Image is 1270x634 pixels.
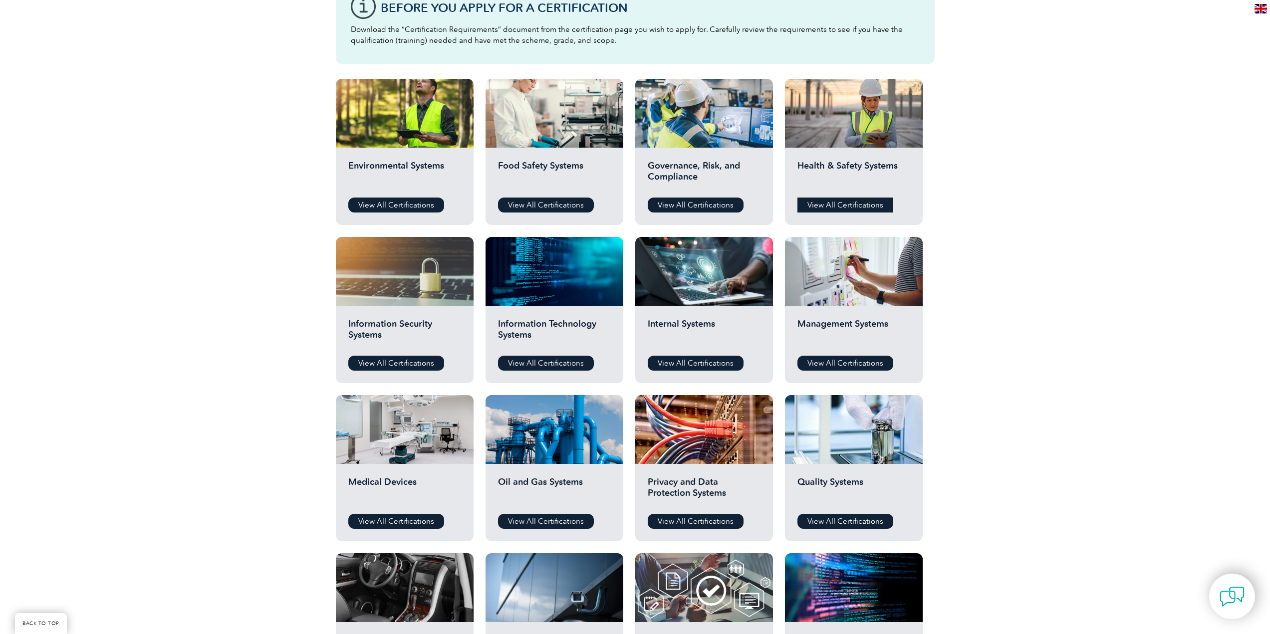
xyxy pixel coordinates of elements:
[348,160,461,190] h2: Environmental Systems
[797,198,893,212] a: View All Certifications
[498,514,594,529] a: View All Certifications
[648,160,761,190] h2: Governance, Risk, and Compliance
[498,198,594,212] a: View All Certifications
[381,1,920,14] h3: Before You Apply For a Certification
[348,318,461,348] h2: Information Security Systems
[15,613,67,634] a: BACK TO TOP
[348,514,444,529] a: View All Certifications
[348,476,461,506] h2: Medical Devices
[498,356,594,371] a: View All Certifications
[348,356,444,371] a: View All Certifications
[797,476,910,506] h2: Quality Systems
[797,160,910,190] h2: Health & Safety Systems
[648,198,744,212] a: View All Certifications
[498,160,611,190] h2: Food Safety Systems
[1220,584,1245,609] img: contact-chat.png
[498,476,611,506] h2: Oil and Gas Systems
[648,318,761,348] h2: Internal Systems
[348,198,444,212] a: View All Certifications
[351,24,920,46] p: Download the “Certification Requirements” document from the certification page you wish to apply ...
[498,318,611,348] h2: Information Technology Systems
[797,318,910,348] h2: Management Systems
[1255,4,1267,13] img: en
[648,514,744,529] a: View All Certifications
[648,476,761,506] h2: Privacy and Data Protection Systems
[797,356,893,371] a: View All Certifications
[648,356,744,371] a: View All Certifications
[797,514,893,529] a: View All Certifications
